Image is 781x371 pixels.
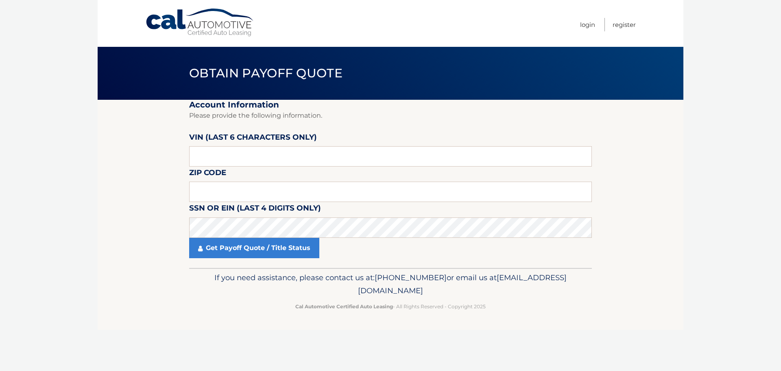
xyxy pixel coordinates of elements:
a: Login [580,18,595,31]
a: Get Payoff Quote / Title Status [189,238,319,258]
strong: Cal Automotive Certified Auto Leasing [295,303,393,310]
p: Please provide the following information. [189,110,592,121]
h2: Account Information [189,100,592,110]
span: Obtain Payoff Quote [189,66,343,81]
p: - All Rights Reserved - Copyright 2025 [194,302,587,311]
label: Zip Code [189,167,226,182]
a: Register [613,18,636,31]
span: [PHONE_NUMBER] [375,273,447,282]
p: If you need assistance, please contact us at: or email us at [194,271,587,297]
label: SSN or EIN (last 4 digits only) [189,202,321,217]
label: VIN (last 6 characters only) [189,131,317,146]
a: Cal Automotive [145,8,255,37]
